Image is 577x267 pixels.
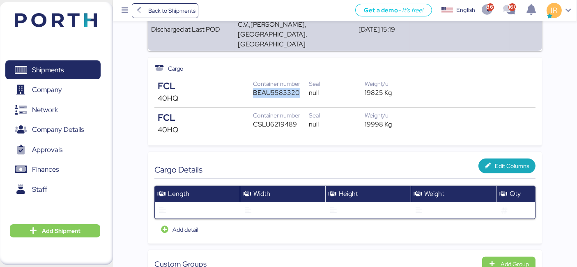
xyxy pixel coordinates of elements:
[5,140,101,159] a: Approvals
[32,124,84,136] span: Company Details
[365,111,421,120] div: Weight/u
[309,88,365,98] div: null
[5,180,101,199] a: Staff
[5,100,101,119] a: Network
[365,88,421,98] div: 19825 Kg
[32,163,59,175] span: Finances
[32,184,47,196] span: Staff
[32,144,62,156] span: Approvals
[234,8,355,51] td: Contecon [PERSON_NAME] S.A de C.V.,[PERSON_NAME],[GEOGRAPHIC_DATA],[GEOGRAPHIC_DATA]
[32,64,64,76] span: Shipments
[5,60,101,79] a: Shipments
[168,189,189,198] span: Length
[495,161,529,171] span: Edit Columns
[309,111,365,120] div: Seal
[32,84,62,96] span: Company
[158,79,253,93] div: FCL
[5,160,101,179] a: Finances
[118,4,132,18] button: Menu
[253,88,309,98] div: BEAU5583320
[253,120,309,129] div: CSLU6219489
[158,124,253,135] div: 40HQ
[339,189,358,198] span: Height
[132,3,199,18] a: Back to Shipments
[154,222,205,237] button: Add detail
[253,79,309,88] div: Container number
[309,79,365,88] div: Seal
[551,5,557,16] span: IR
[510,189,521,198] span: Qty
[172,225,198,235] span: Add detail
[148,6,195,16] span: Back to Shipments
[10,224,100,237] button: Add Shipment
[148,8,234,51] td: Discharged at Last POD
[32,104,58,116] span: Network
[365,79,421,88] div: Weight/u
[42,226,80,236] span: Add Shipment
[253,189,270,198] span: Width
[424,189,444,198] span: Weight
[154,165,345,175] div: Cargo Details
[456,6,475,14] div: English
[365,120,421,129] div: 19998 Kg
[355,8,410,51] td: [DATE] 15:19
[478,159,536,173] button: Edit Columns
[158,93,253,104] div: 40HQ
[309,120,365,129] div: null
[168,64,184,73] span: Cargo
[5,120,101,139] a: Company Details
[5,81,101,99] a: Company
[253,111,309,120] div: Container number
[158,111,253,125] div: FCL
